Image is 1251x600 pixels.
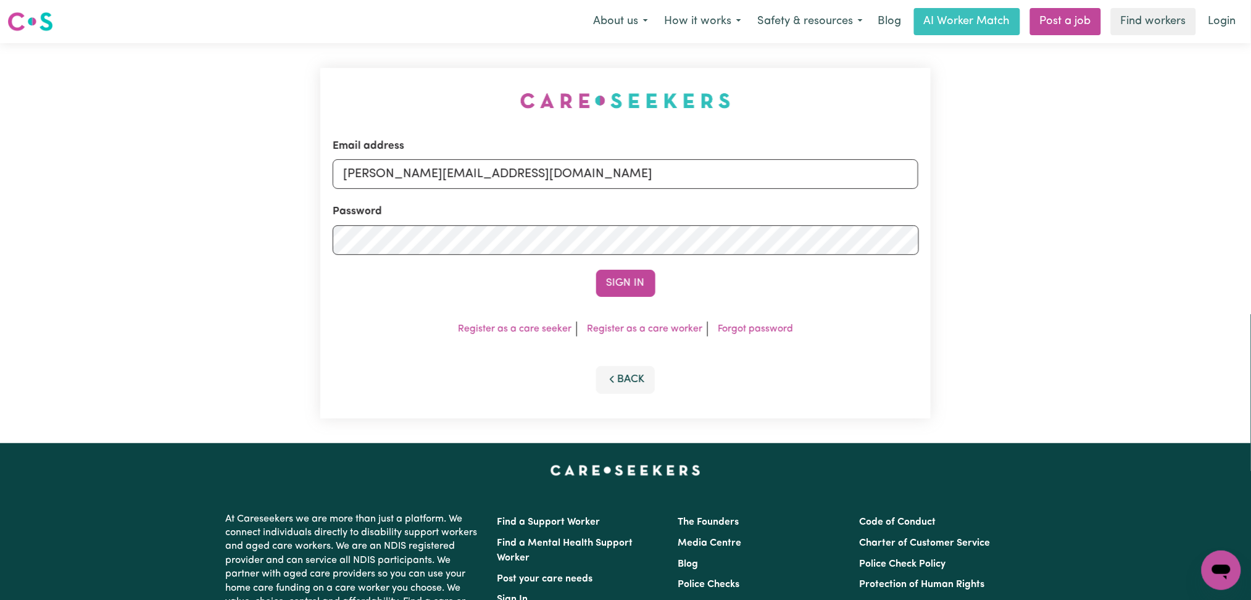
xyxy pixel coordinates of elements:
[333,159,919,189] input: Email address
[7,10,53,33] img: Careseekers logo
[333,138,404,154] label: Email address
[596,366,655,393] button: Back
[458,324,571,334] a: Register as a care seeker
[1202,551,1241,590] iframe: Button to launch messaging window
[859,517,936,527] a: Code of Conduct
[914,8,1020,35] a: AI Worker Match
[678,580,740,590] a: Police Checks
[678,517,739,527] a: The Founders
[859,559,946,569] a: Police Check Policy
[859,580,984,590] a: Protection of Human Rights
[497,538,633,563] a: Find a Mental Health Support Worker
[1111,8,1196,35] a: Find workers
[749,9,871,35] button: Safety & resources
[1201,8,1244,35] a: Login
[497,517,601,527] a: Find a Support Worker
[596,270,655,297] button: Sign In
[7,7,53,36] a: Careseekers logo
[718,324,793,334] a: Forgot password
[551,465,700,475] a: Careseekers home page
[859,538,990,548] a: Charter of Customer Service
[1030,8,1101,35] a: Post a job
[333,204,382,220] label: Password
[587,324,702,334] a: Register as a care worker
[871,8,909,35] a: Blog
[656,9,749,35] button: How it works
[497,574,593,584] a: Post your care needs
[678,559,699,569] a: Blog
[678,538,742,548] a: Media Centre
[585,9,656,35] button: About us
